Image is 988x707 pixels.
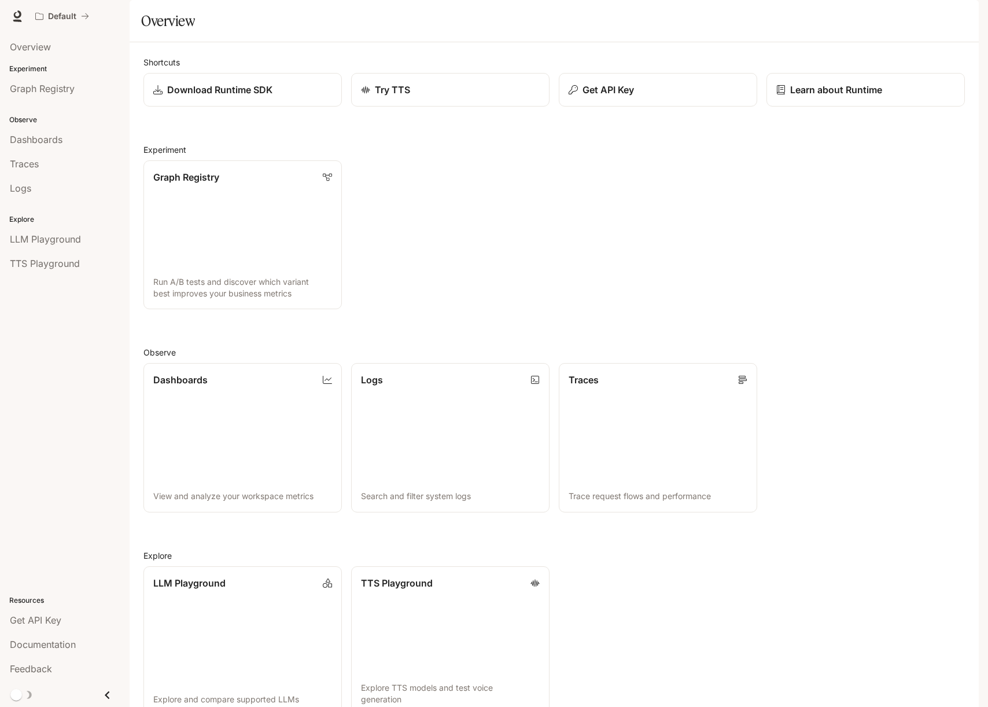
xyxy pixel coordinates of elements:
button: Get API Key [559,73,757,107]
a: Graph RegistryRun A/B tests and discover which variant best improves your business metrics [143,160,342,309]
p: Search and filter system logs [361,490,540,502]
h1: Overview [141,9,195,32]
p: Graph Registry [153,170,219,184]
p: TTS Playground [361,576,433,590]
p: Download Runtime SDK [167,83,272,97]
p: Explore and compare supported LLMs [153,694,332,705]
h2: Shortcuts [143,56,965,68]
a: DashboardsView and analyze your workspace metrics [143,363,342,512]
p: View and analyze your workspace metrics [153,490,332,502]
h2: Explore [143,550,965,562]
a: TracesTrace request flows and performance [559,363,757,512]
a: LogsSearch and filter system logs [351,363,550,512]
p: Dashboards [153,373,208,387]
button: All workspaces [30,5,94,28]
p: Try TTS [375,83,410,97]
p: Learn about Runtime [790,83,882,97]
a: Try TTS [351,73,550,107]
h2: Experiment [143,144,965,156]
h2: Observe [143,346,965,358]
p: Run A/B tests and discover which variant best improves your business metrics [153,276,332,299]
a: Download Runtime SDK [143,73,342,107]
p: LLM Playground [153,576,226,590]
p: Get API Key [583,83,634,97]
a: Learn about Runtime [766,73,965,107]
p: Logs [361,373,383,387]
p: Explore TTS models and test voice generation [361,682,540,705]
p: Traces [569,373,599,387]
p: Default [48,12,76,21]
p: Trace request flows and performance [569,490,747,502]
